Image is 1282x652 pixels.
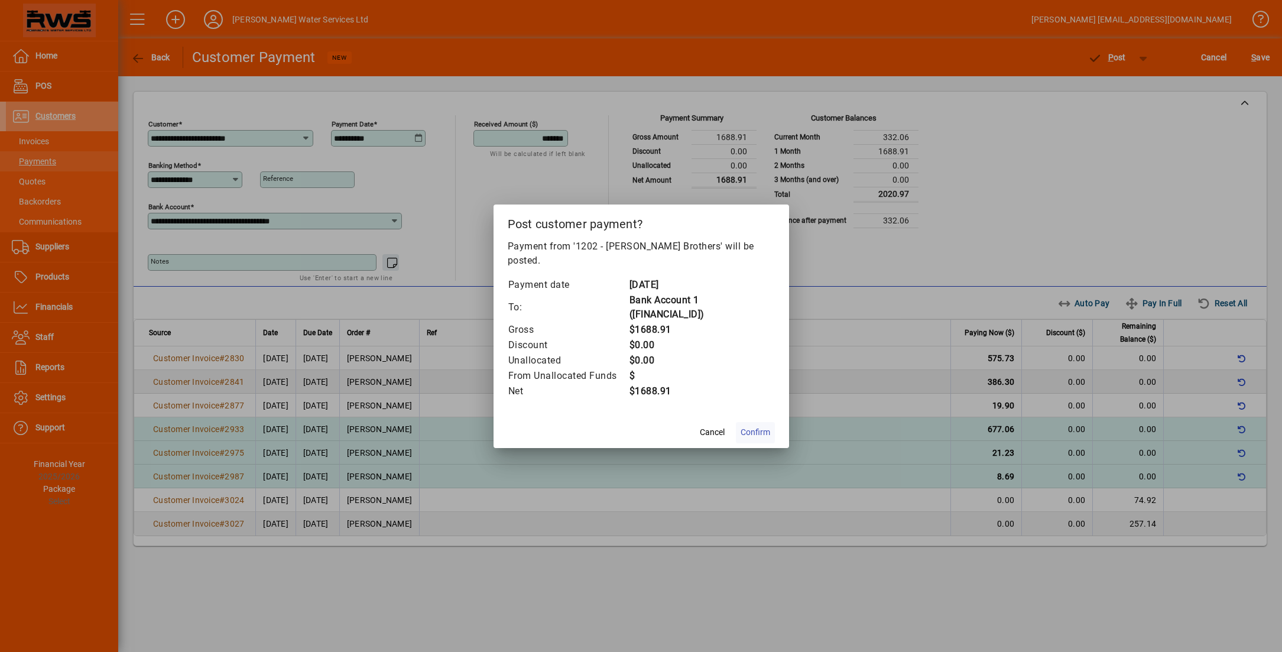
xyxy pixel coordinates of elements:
[741,426,770,439] span: Confirm
[508,368,629,384] td: From Unallocated Funds
[629,293,775,322] td: Bank Account 1 ([FINANCIAL_ID])
[508,239,775,268] p: Payment from '1202 - [PERSON_NAME] Brothers' will be posted.
[508,322,629,338] td: Gross
[629,384,775,399] td: $1688.91
[508,293,629,322] td: To:
[508,353,629,368] td: Unallocated
[629,277,775,293] td: [DATE]
[508,338,629,353] td: Discount
[508,277,629,293] td: Payment date
[629,338,775,353] td: $0.00
[629,322,775,338] td: $1688.91
[629,353,775,368] td: $0.00
[700,426,725,439] span: Cancel
[508,384,629,399] td: Net
[693,422,731,443] button: Cancel
[494,205,789,239] h2: Post customer payment?
[736,422,775,443] button: Confirm
[629,368,775,384] td: $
